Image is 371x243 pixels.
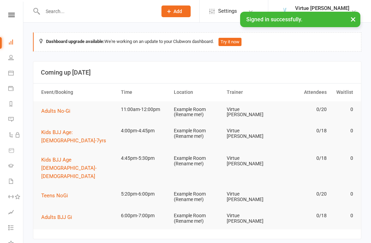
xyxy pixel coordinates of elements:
button: Try it now [218,38,241,46]
td: Virtue [PERSON_NAME] [224,123,277,144]
span: Teens NoGi [41,192,68,199]
strong: Dashboard upgrade available: [46,39,104,44]
button: Add [161,5,191,17]
td: 0/18 [277,123,329,139]
span: Settings [218,3,237,19]
th: Event/Booking [38,84,118,101]
td: 0 [330,101,356,118]
td: 11:00am-12:00pm [118,101,171,118]
td: 5:20pm-6:00pm [118,186,171,202]
th: Waitlist [330,84,356,101]
a: People [8,51,24,66]
a: Payments [8,81,24,97]
td: 0 [330,150,356,166]
h3: Coming up [DATE] [41,69,353,76]
td: 4:45pm-5:30pm [118,150,171,166]
a: Reports [8,97,24,112]
td: 0/18 [277,150,329,166]
td: Virtue [PERSON_NAME] [224,208,277,229]
td: Virtue [PERSON_NAME] [224,101,277,123]
button: Kids BJJ Age [DEMOGRAPHIC_DATA]-[DEMOGRAPHIC_DATA] [41,156,115,180]
span: Add [173,9,182,14]
th: Attendees [277,84,329,101]
td: 0/20 [277,101,329,118]
td: Example Room (Rename me!) [171,101,224,123]
div: Virtue [PERSON_NAME] [295,5,349,11]
td: 0 [330,186,356,202]
td: 0 [330,123,356,139]
button: × [347,12,359,26]
button: Adults BJJ Gi [41,213,77,221]
div: We're working on an update to your Clubworx dashboard. [33,32,361,52]
button: Adults No-Gi [41,107,75,115]
td: 0/20 [277,186,329,202]
th: Trainer [224,84,277,101]
td: Virtue [PERSON_NAME] [224,186,277,208]
input: Search... [41,7,153,16]
span: Adults No-Gi [41,108,70,114]
a: Assessments [8,205,24,221]
button: Teens NoGi [41,191,73,200]
td: Virtue [PERSON_NAME] [224,150,277,172]
div: Virtue [PERSON_NAME] [295,11,349,18]
td: 0/18 [277,208,329,224]
a: Calendar [8,66,24,81]
td: 0 [330,208,356,224]
img: thumb_image1658196043.png [278,4,292,18]
td: Example Room (Rename me!) [171,186,224,208]
td: 6:00pm-7:00pm [118,208,171,224]
td: Example Room (Rename me!) [171,208,224,229]
button: Kids BJJ Age: [DEMOGRAPHIC_DATA]-7yrs [41,128,115,145]
th: Location [171,84,224,101]
span: Adults BJJ Gi [41,214,72,220]
span: Kids BJJ Age: [DEMOGRAPHIC_DATA]-7yrs [41,129,106,144]
th: Time [118,84,171,101]
td: 4:00pm-4:45pm [118,123,171,139]
td: Example Room (Rename me!) [171,150,224,172]
td: Example Room (Rename me!) [171,123,224,144]
a: Dashboard [8,35,24,51]
a: Product Sales [8,143,24,159]
span: Signed in successfully. [246,16,302,23]
span: Kids BJJ Age [DEMOGRAPHIC_DATA]-[DEMOGRAPHIC_DATA] [41,157,97,179]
